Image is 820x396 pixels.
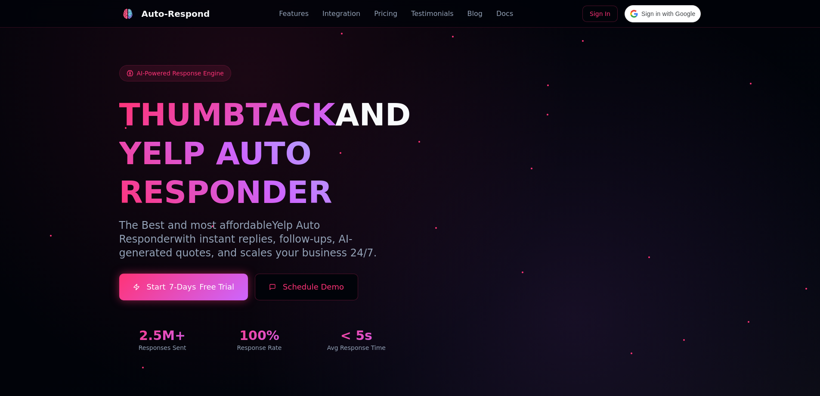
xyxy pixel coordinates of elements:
[119,218,400,260] p: The Best and most affordable with instant replies, follow-ups, AI-generated quotes, and scales yo...
[119,97,335,133] span: THUMBTACK
[279,9,309,19] a: Features
[313,343,399,352] div: Avg Response Time
[142,8,210,20] div: Auto-Respond
[374,9,397,19] a: Pricing
[119,5,210,22] a: Auto-Respond LogoAuto-Respond
[216,328,303,343] div: 100%
[216,343,303,352] div: Response Rate
[625,5,701,22] div: Sign in with Google
[119,328,206,343] div: 2.5M+
[322,9,360,19] a: Integration
[119,219,320,245] span: Yelp Auto Responder
[169,281,196,293] span: 7-Days
[467,9,483,19] a: Blog
[641,9,695,19] span: Sign in with Google
[582,6,618,22] a: Sign In
[119,343,206,352] div: Responses Sent
[496,9,513,19] a: Docs
[313,328,399,343] div: < 5s
[119,134,400,212] h1: YELP AUTO RESPONDER
[119,274,248,300] a: Start7-DaysFree Trial
[335,97,411,133] span: AND
[255,274,358,300] button: Schedule Demo
[122,9,133,19] img: Auto-Respond Logo
[137,69,224,78] span: AI-Powered Response Engine
[411,9,454,19] a: Testimonials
